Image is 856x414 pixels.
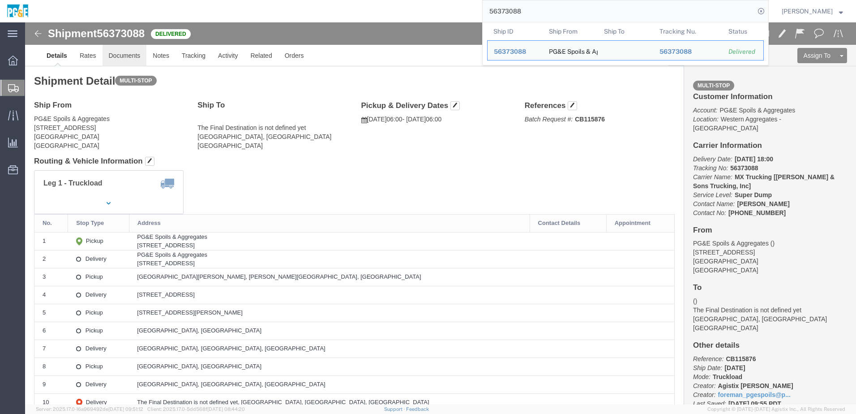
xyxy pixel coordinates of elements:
th: Status [722,22,764,40]
div: 56373088 [659,47,716,56]
span: Server: 2025.17.0-16a969492de [36,406,143,412]
iframe: FS Legacy Container [25,22,856,405]
a: Support [384,406,407,412]
input: Search for shipment number, reference number [483,0,755,22]
div: Delivered [728,47,757,56]
th: Tracking Nu. [653,22,723,40]
th: Ship To [598,22,653,40]
button: [PERSON_NAME] [781,6,843,17]
img: logo [6,4,29,18]
span: [DATE] 08:44:20 [207,406,245,412]
span: [DATE] 09:51:12 [108,406,143,412]
div: PG&E Spoils & Aggregates [549,41,592,60]
th: Ship ID [487,22,543,40]
div: 56373088 [494,47,536,56]
table: Search Results [487,22,768,65]
span: 56373088 [659,48,692,55]
span: Evelyn Angel [782,6,833,16]
a: Feedback [406,406,429,412]
span: Copyright © [DATE]-[DATE] Agistix Inc., All Rights Reserved [707,405,845,413]
th: Ship From [543,22,598,40]
span: Client: 2025.17.0-5dd568f [147,406,245,412]
span: 56373088 [494,48,526,55]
